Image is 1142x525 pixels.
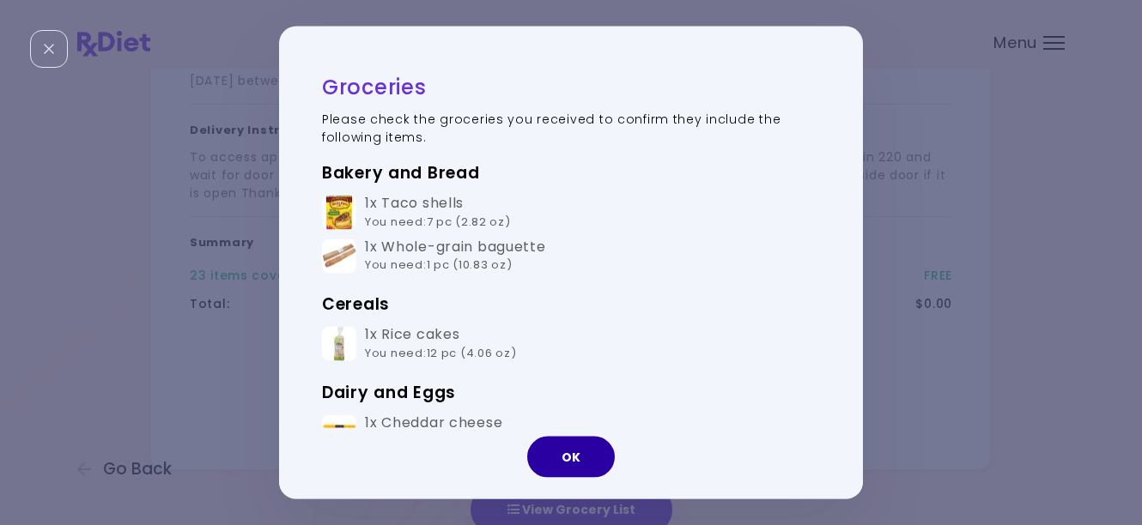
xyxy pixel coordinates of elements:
div: 1x Taco shells [365,195,511,232]
h3: Cereals [322,291,820,318]
h2: Groceries [322,74,820,100]
span: You need : 1 pc (10.83 oz) [365,256,512,273]
div: 1x Cheddar cheese [365,413,502,450]
span: You need : 12 pc (4.06 oz) [365,345,516,361]
p: Please check the groceries you received to confirm they include the following items. [322,111,820,147]
h3: Dairy and Eggs [322,378,820,406]
button: OK [527,436,615,477]
h3: Bakery and Bread [322,160,820,187]
span: You need : 7 pc (2.82 oz) [365,213,511,229]
div: 1x Rice cakes [365,326,516,363]
div: Close [30,30,68,68]
div: 1x Whole-grain baguette [365,238,546,275]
